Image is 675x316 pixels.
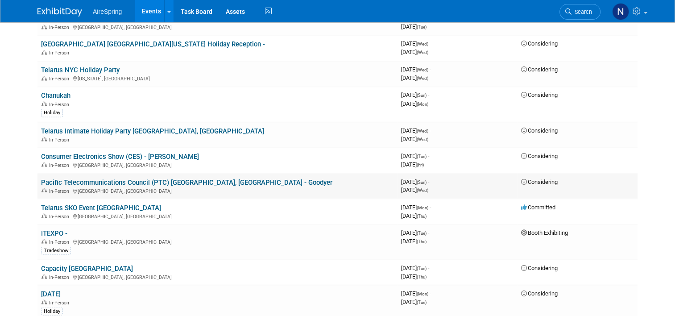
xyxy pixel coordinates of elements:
[417,187,428,192] span: (Wed)
[49,25,72,30] span: In-Person
[417,213,427,218] span: (Thu)
[521,91,558,98] span: Considering
[49,274,72,280] span: In-Person
[417,128,428,133] span: (Wed)
[41,23,394,30] div: [GEOGRAPHIC_DATA], [GEOGRAPHIC_DATA]
[430,290,431,296] span: -
[41,40,265,48] a: [GEOGRAPHIC_DATA] [GEOGRAPHIC_DATA][US_STATE] Holiday Reception -
[41,161,394,168] div: [GEOGRAPHIC_DATA], [GEOGRAPHIC_DATA]
[41,178,332,186] a: Pacific Telecommunications Council (PTC) [GEOGRAPHIC_DATA], [GEOGRAPHIC_DATA] - Goodyer
[49,239,72,245] span: In-Person
[401,40,431,47] span: [DATE]
[430,40,431,47] span: -
[428,264,429,271] span: -
[559,4,600,20] a: Search
[37,8,82,17] img: ExhibitDay
[401,229,429,236] span: [DATE]
[49,213,72,219] span: In-Person
[417,50,428,55] span: (Wed)
[41,127,264,135] a: Telarus Intimate Holiday Party [GEOGRAPHIC_DATA], [GEOGRAPHIC_DATA]
[401,212,427,219] span: [DATE]
[41,50,47,54] img: In-Person Event
[521,204,555,210] span: Committed
[41,101,47,106] img: In-Person Event
[41,246,71,254] div: Tradeshow
[401,135,428,142] span: [DATE]
[571,8,592,15] span: Search
[41,25,47,29] img: In-Person Event
[430,127,431,133] span: -
[521,152,558,159] span: Considering
[521,178,558,185] span: Considering
[49,137,72,142] span: In-Person
[612,3,629,20] img: Natalie Pyron
[428,152,429,159] span: -
[41,273,394,280] div: [GEOGRAPHIC_DATA], [GEOGRAPHIC_DATA]
[401,127,431,133] span: [DATE]
[41,204,161,212] a: Telarus SKO Event [GEOGRAPHIC_DATA]
[401,100,428,107] span: [DATE]
[41,76,47,80] img: In-Person Event
[417,179,427,184] span: (Sun)
[41,307,63,315] div: Holiday
[49,76,72,82] span: In-Person
[41,213,47,218] img: In-Person Event
[417,42,428,46] span: (Wed)
[41,108,63,116] div: Holiday
[428,229,429,236] span: -
[428,178,429,185] span: -
[417,205,428,210] span: (Mon)
[417,154,427,158] span: (Tue)
[401,298,427,305] span: [DATE]
[41,66,120,74] a: Telarus NYC Holiday Party
[93,8,122,15] span: AireSpring
[41,229,67,237] a: ITEXPO -
[41,162,47,166] img: In-Person Event
[41,152,199,160] a: Consumer Electronics Show (CES) - [PERSON_NAME]
[41,137,47,141] img: In-Person Event
[41,187,394,194] div: [GEOGRAPHIC_DATA], [GEOGRAPHIC_DATA]
[41,274,47,279] img: In-Person Event
[401,290,431,296] span: [DATE]
[401,161,424,167] span: [DATE]
[417,93,427,98] span: (Sun)
[41,290,61,298] a: [DATE]
[417,274,427,279] span: (Thu)
[521,264,558,271] span: Considering
[41,91,70,100] a: Chanukah
[41,237,394,245] div: [GEOGRAPHIC_DATA], [GEOGRAPHIC_DATA]
[401,237,427,244] span: [DATE]
[41,188,47,192] img: In-Person Event
[430,204,431,210] span: -
[401,91,429,98] span: [DATE]
[401,49,428,55] span: [DATE]
[430,66,431,73] span: -
[417,266,427,270] span: (Tue)
[521,127,558,133] span: Considering
[417,239,427,244] span: (Thu)
[417,299,427,304] span: (Tue)
[417,137,428,141] span: (Wed)
[41,264,133,272] a: Capacity [GEOGRAPHIC_DATA]
[428,91,429,98] span: -
[401,178,429,185] span: [DATE]
[41,212,394,219] div: [GEOGRAPHIC_DATA], [GEOGRAPHIC_DATA]
[49,299,72,305] span: In-Person
[521,290,558,296] span: Considering
[401,66,431,73] span: [DATE]
[417,25,427,29] span: (Tue)
[401,273,427,279] span: [DATE]
[401,204,431,210] span: [DATE]
[41,239,47,243] img: In-Person Event
[521,66,558,73] span: Considering
[401,75,428,81] span: [DATE]
[417,230,427,235] span: (Tue)
[401,23,427,30] span: [DATE]
[417,76,428,81] span: (Wed)
[401,152,429,159] span: [DATE]
[521,40,558,47] span: Considering
[49,188,72,194] span: In-Person
[41,75,394,82] div: [US_STATE], [GEOGRAPHIC_DATA]
[417,101,428,106] span: (Mon)
[401,264,429,271] span: [DATE]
